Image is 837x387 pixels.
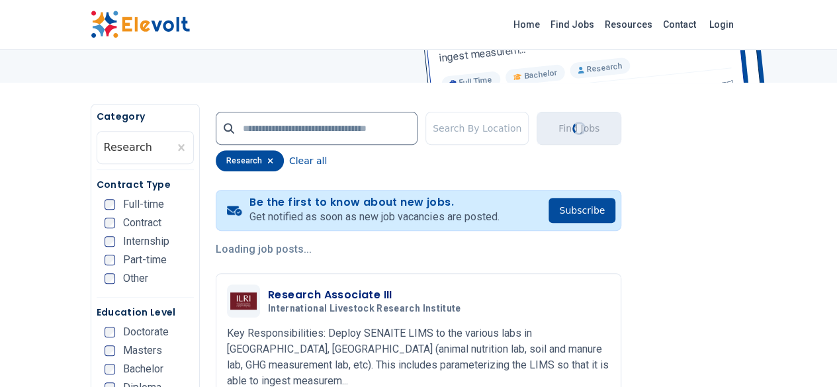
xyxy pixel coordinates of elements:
[97,178,194,191] h5: Contract Type
[105,345,115,356] input: Masters
[123,364,163,374] span: Bachelor
[123,255,167,265] span: Part-time
[230,292,257,310] img: International Livestock Research Institute
[537,112,621,145] button: Find JobsLoading...
[123,199,164,210] span: Full-time
[105,199,115,210] input: Full-time
[289,150,327,171] button: Clear all
[549,198,615,223] button: Subscribe
[97,306,194,319] h5: Education Level
[105,327,115,337] input: Doctorate
[105,255,115,265] input: Part-time
[508,14,545,35] a: Home
[105,364,115,374] input: Bachelor
[701,11,742,38] a: Login
[123,273,148,284] span: Other
[105,218,115,228] input: Contract
[97,110,194,123] h5: Category
[599,14,658,35] a: Resources
[658,14,701,35] a: Contact
[91,11,190,38] img: Elevolt
[216,241,621,257] p: Loading job posts...
[123,236,169,247] span: Internship
[216,150,284,171] div: research
[105,273,115,284] input: Other
[249,209,499,225] p: Get notified as soon as new job vacancies are posted.
[268,303,461,315] span: International Livestock Research Institute
[268,287,466,303] h3: Research Associate III
[249,196,499,209] h4: Be the first to know about new jobs.
[105,236,115,247] input: Internship
[572,121,586,136] div: Loading...
[545,14,599,35] a: Find Jobs
[123,218,161,228] span: Contract
[123,345,162,356] span: Masters
[123,327,169,337] span: Doctorate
